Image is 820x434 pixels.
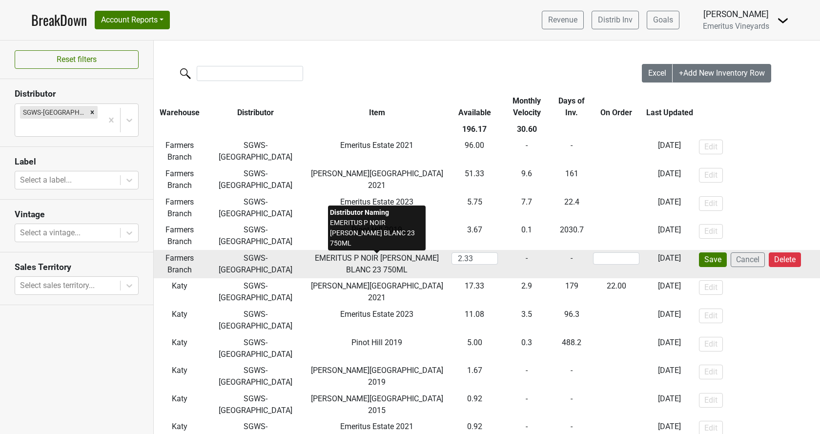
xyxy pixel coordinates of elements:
[642,362,697,391] td: [DATE]
[553,93,590,121] th: Days of Inv.: activate to sort column ascending
[642,391,697,419] td: [DATE]
[87,106,98,119] div: Remove SGWS-TX
[591,362,642,391] td: -
[769,252,801,267] button: Delete
[206,391,305,419] td: SGWS-[GEOGRAPHIC_DATA]
[500,138,553,166] td: -
[642,222,697,250] td: [DATE]
[449,194,500,222] td: 5.75
[500,222,553,250] td: 0.1
[699,309,723,323] button: Edit
[591,391,642,419] td: -
[642,278,697,307] td: [DATE]
[449,222,500,250] td: 3.67
[449,121,500,138] th: 196.17
[154,165,206,194] td: Farmers Branch
[154,194,206,222] td: Farmers Branch
[154,93,206,121] th: Warehouse: activate to sort column ascending
[449,306,500,334] td: 11.08
[703,8,769,21] div: [PERSON_NAME]
[31,10,87,30] a: BreakDown
[699,168,723,183] button: Edit
[591,93,642,121] th: On Order: activate to sort column ascending
[330,207,424,218] div: Distributor Naming
[351,338,402,347] span: Pinot Hill 2019
[642,194,697,222] td: [DATE]
[500,121,553,138] th: 30.60
[553,165,590,194] td: 161
[449,93,500,121] th: Available: activate to sort column ascending
[500,391,553,419] td: -
[154,334,206,363] td: Katy
[311,366,443,387] span: [PERSON_NAME][GEOGRAPHIC_DATA] 2019
[642,93,697,121] th: Last Updated: activate to sort column ascending
[500,165,553,194] td: 9.6
[699,393,723,408] button: Edit
[553,194,590,222] td: 22.4
[206,306,305,334] td: SGWS-[GEOGRAPHIC_DATA]
[15,262,139,272] h3: Sales Territory
[648,68,666,78] span: Excel
[206,165,305,194] td: SGWS-[GEOGRAPHIC_DATA]
[591,250,642,278] td: -
[542,11,584,29] a: Revenue
[449,391,500,419] td: 0.92
[311,281,443,302] span: [PERSON_NAME][GEOGRAPHIC_DATA] 2021
[340,141,413,150] span: Emeritus Estate 2021
[673,64,771,83] button: +Add New Inventory Row
[553,391,590,419] td: -
[553,222,590,250] td: 2030.7
[95,11,170,29] button: Account Reports
[592,11,639,29] a: Distrib Inv
[206,334,305,363] td: SGWS-[GEOGRAPHIC_DATA]
[591,306,642,334] td: -
[553,306,590,334] td: 96.3
[699,140,723,154] button: Edit
[20,106,87,119] div: SGWS-[GEOGRAPHIC_DATA]
[647,11,679,29] a: Goals
[553,250,590,278] td: -
[642,334,697,363] td: [DATE]
[699,252,727,267] button: Save
[642,138,697,166] td: [DATE]
[553,362,590,391] td: -
[15,89,139,99] h3: Distributor
[449,138,500,166] td: 96.00
[154,222,206,250] td: Farmers Branch
[206,278,305,307] td: SGWS-[GEOGRAPHIC_DATA]
[154,391,206,419] td: Katy
[553,278,590,307] td: 179
[642,64,673,83] button: Excel
[206,250,305,278] td: SGWS-[GEOGRAPHIC_DATA]
[15,157,139,167] h3: Label
[553,334,590,363] td: 488.2
[206,138,305,166] td: SGWS-[GEOGRAPHIC_DATA]
[328,206,426,250] div: EMERITUS P NOIR [PERSON_NAME] BLANC 23 750ML
[591,138,642,166] td: -
[15,209,139,220] h3: Vintage
[206,362,305,391] td: SGWS-[GEOGRAPHIC_DATA]
[591,222,642,250] td: -
[154,362,206,391] td: Katy
[591,334,642,363] td: -
[591,278,642,307] td: -
[500,334,553,363] td: 0.3
[305,93,449,121] th: Item: activate to sort column ascending
[154,138,206,166] td: Farmers Branch
[500,93,553,121] th: Monthly Velocity: activate to sort column ascending
[699,365,723,379] button: Edit
[206,194,305,222] td: SGWS-[GEOGRAPHIC_DATA]
[500,362,553,391] td: -
[703,21,769,31] span: Emeritus Vineyards
[679,68,765,78] span: +Add New Inventory Row
[449,278,500,307] td: 17.33
[311,394,443,415] span: [PERSON_NAME][GEOGRAPHIC_DATA] 2015
[500,306,553,334] td: 3.5
[642,165,697,194] td: [DATE]
[154,306,206,334] td: Katy
[699,196,723,211] button: Edit
[699,280,723,295] button: Edit
[699,224,723,239] button: Edit
[500,194,553,222] td: 7.7
[206,222,305,250] td: SGWS-[GEOGRAPHIC_DATA]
